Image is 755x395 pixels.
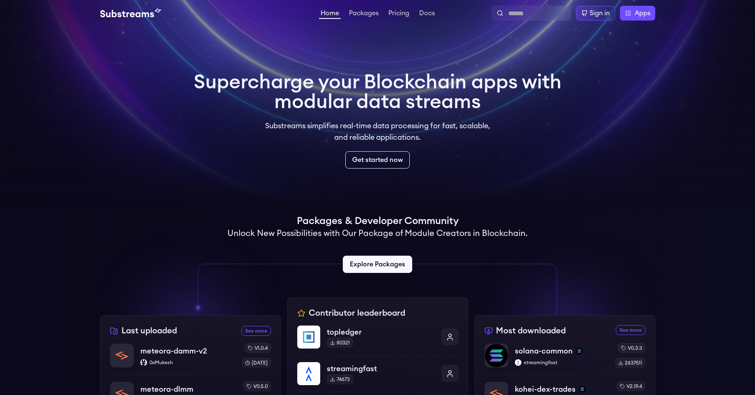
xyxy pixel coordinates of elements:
div: v0.3.3 [618,343,645,353]
h1: Packages & Developer Community [297,215,459,228]
a: Home [319,10,341,19]
p: solana-common [515,345,573,357]
img: solana-common [485,344,508,367]
div: [DATE] [242,358,271,368]
a: topledgertopledger80321 [297,326,458,355]
a: Docs [418,10,436,18]
div: v1.0.4 [245,343,271,353]
a: Packages [347,10,380,18]
a: Sign in [576,6,615,21]
div: 2637511 [615,358,645,368]
p: topledger [327,326,435,338]
div: v0.5.0 [243,381,271,391]
p: 0xMukesh [140,359,235,366]
p: Substreams simplifies real-time data processing for fast, scalable, and reliable applications. [259,120,496,143]
a: See more most downloaded packages [616,325,645,335]
span: Apps [635,8,650,18]
div: 80321 [327,338,353,348]
p: kohei-dex-trades [515,383,576,395]
img: solana [576,348,583,354]
a: See more recently uploaded packages [241,326,271,336]
img: topledger [297,326,320,349]
p: streamingfast [515,359,608,366]
img: 0xMukesh [140,359,147,366]
img: Substream's logo [100,8,161,18]
p: streamingfast [327,363,435,374]
a: streamingfaststreamingfast74673 [297,355,458,392]
h2: Unlock New Possibilities with Our Package of Module Creators in Blockchain. [227,228,528,239]
a: solana-commonsolana-commonsolanastreamingfaststreamingfastv0.3.32637511 [484,343,645,374]
a: Get started now [345,151,410,169]
p: meteora-damm-v2 [140,345,207,357]
h1: Supercharge your Blockchain apps with modular data streams [194,72,562,112]
div: v2.19.4 [617,381,645,391]
img: streamingfast [515,359,521,366]
img: streamingfast [297,362,320,385]
div: Sign in [590,8,610,18]
a: meteora-damm-v2meteora-damm-v20xMukesh0xMukeshv1.0.4[DATE] [110,343,271,374]
a: Pricing [387,10,411,18]
div: 74673 [327,374,353,384]
img: meteora-damm-v2 [110,344,133,367]
p: meteora-dlmm [140,383,193,395]
img: solana [579,386,585,393]
a: Explore Packages [343,256,412,273]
